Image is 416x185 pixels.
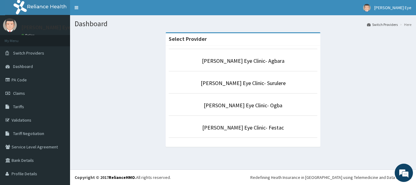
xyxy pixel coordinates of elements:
a: Online [21,33,36,37]
span: Tariffs [13,104,24,109]
footer: All rights reserved. [70,169,416,185]
span: [PERSON_NAME] Eye [374,5,411,10]
p: [PERSON_NAME] Eye [21,25,71,30]
a: [PERSON_NAME] Eye Clinic- Festac [202,124,284,131]
div: Redefining Heath Insurance in [GEOGRAPHIC_DATA] using Telemedicine and Data Science! [250,174,411,180]
span: Claims [13,91,25,96]
a: [PERSON_NAME] Eye Clinic- Agbara [202,57,284,64]
span: Tariff Negotiation [13,131,44,136]
span: Dashboard [13,64,33,69]
a: RelianceHMO [109,175,135,180]
img: User Image [3,18,17,32]
li: Here [398,22,411,27]
h1: Dashboard [75,20,411,28]
img: User Image [363,4,371,12]
span: Switch Providers [13,50,44,56]
strong: Copyright © 2017 . [75,175,136,180]
a: [PERSON_NAME] Eye Clinic- Ogba [204,102,282,109]
a: [PERSON_NAME] Eye Clinic- Surulere [201,80,286,87]
a: Switch Providers [367,22,398,27]
strong: Select Provider [169,35,207,42]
